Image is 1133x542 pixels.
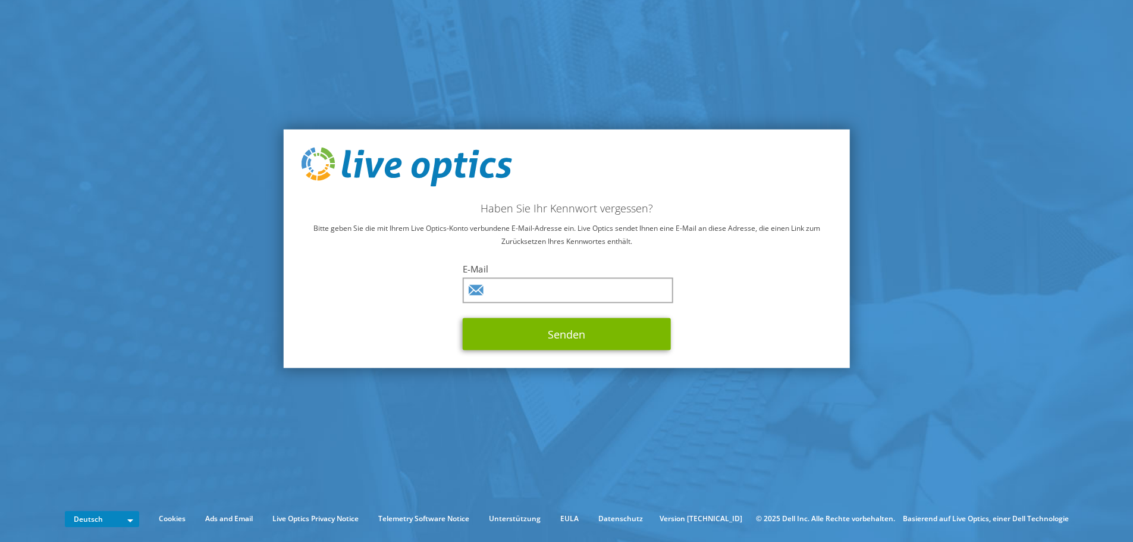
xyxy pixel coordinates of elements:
[903,512,1069,525] li: Basierend auf Live Optics, einer Dell Technologie
[301,221,832,247] p: Bitte geben Sie die mit Ihrem Live Optics-Konto verbundene E-Mail-Adresse ein. Live Optics sendet...
[463,318,671,350] button: Senden
[551,512,588,525] a: EULA
[369,512,478,525] a: Telemetry Software Notice
[263,512,368,525] a: Live Optics Privacy Notice
[150,512,194,525] a: Cookies
[750,512,901,525] li: © 2025 Dell Inc. Alle Rechte vorbehalten.
[463,262,671,274] label: E-Mail
[589,512,652,525] a: Datenschutz
[480,512,550,525] a: Unterstützung
[301,148,511,187] img: live_optics_svg.svg
[301,201,832,214] h2: Haben Sie Ihr Kennwort vergessen?
[654,512,748,525] li: Version [TECHNICAL_ID]
[196,512,262,525] a: Ads and Email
